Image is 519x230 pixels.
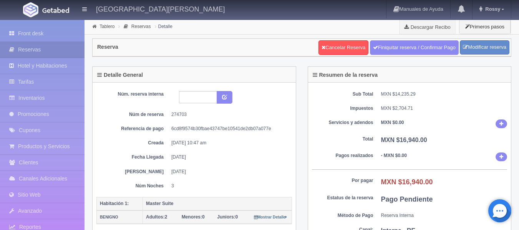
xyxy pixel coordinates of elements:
[99,24,114,29] a: Tablero
[312,195,373,201] dt: Estatus de la reserva
[400,19,455,35] a: Descargar Recibo
[381,212,507,219] dd: Reserva Interna
[153,23,174,30] li: Detalle
[312,91,373,98] dt: Sub Total
[97,44,118,50] h4: Reserva
[381,178,433,186] b: MXN $16,940.00
[146,214,165,220] strong: Adultos:
[459,19,511,34] button: Primeros pasos
[97,72,143,78] h4: Detalle General
[217,214,235,220] strong: Juniors:
[171,154,286,161] dd: [DATE]
[460,40,509,55] a: Modificar reserva
[171,140,286,146] dd: [DATE] 10:47 am
[312,119,373,126] dt: Servicios y adendos
[312,105,373,112] dt: Impuestos
[313,72,378,78] h4: Resumen de la reserva
[100,201,129,206] b: Habitación 1:
[381,120,404,125] b: MXN $0.00
[312,136,373,142] dt: Total
[131,24,151,29] a: Reservas
[143,197,292,210] th: Master Suite
[171,111,286,118] dd: 274703
[102,183,164,189] dt: Núm Noches
[102,140,164,146] dt: Creada
[100,215,118,219] small: BENIGNO
[381,153,407,158] b: - MXN $0.00
[171,183,286,189] dd: 3
[381,195,433,203] b: Pago Pendiente
[381,91,507,98] dd: MXN $14,235.29
[370,40,459,55] a: Finiquitar reserva / Confirmar Pago
[146,214,167,220] span: 2
[381,105,507,112] dd: MXN $2,704.71
[217,214,238,220] span: 0
[96,4,225,13] h4: [GEOGRAPHIC_DATA][PERSON_NAME]
[318,40,368,55] a: Cancelar Reserva
[171,126,286,132] dd: 6cd8f9574b30fbae43747be10541de2db07a077e
[381,137,427,143] b: MXN $16,940.00
[254,214,287,220] a: Mostrar Detalle
[102,91,164,98] dt: Núm. reserva interna
[483,6,500,12] span: Rossy
[312,152,373,159] dt: Pagos realizados
[312,177,373,184] dt: Por pagar
[42,7,69,13] img: Getabed
[102,126,164,132] dt: Referencia de pago
[182,214,205,220] span: 0
[182,214,202,220] strong: Menores:
[102,169,164,175] dt: [PERSON_NAME]
[171,169,286,175] dd: [DATE]
[23,2,38,17] img: Getabed
[312,212,373,219] dt: Método de Pago
[102,154,164,161] dt: Fecha Llegada
[102,111,164,118] dt: Núm de reserva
